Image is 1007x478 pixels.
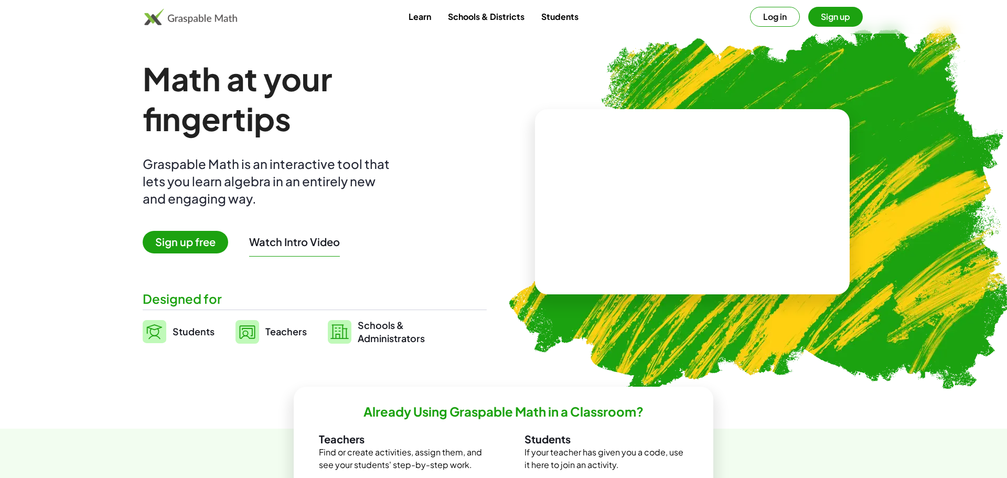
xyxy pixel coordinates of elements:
a: Students [533,7,587,26]
p: If your teacher has given you a code, use it here to join an activity. [524,446,688,471]
span: Sign up free [143,231,228,253]
button: Log in [750,7,800,27]
img: svg%3e [235,320,259,344]
button: Sign up [808,7,863,27]
img: svg%3e [143,320,166,343]
img: svg%3e [328,320,351,344]
video: What is this? This is dynamic math notation. Dynamic math notation plays a central role in how Gr... [614,163,771,241]
a: Schools & Districts [440,7,533,26]
p: Find or create activities, assign them, and see your students' step-by-step work. [319,446,483,471]
span: Students [173,325,215,337]
h1: Math at your fingertips [143,59,476,139]
a: Students [143,318,215,345]
div: Graspable Math is an interactive tool that lets you learn algebra in an entirely new and engaging... [143,155,394,207]
h3: Teachers [319,432,483,446]
div: Designed for [143,290,487,307]
a: Learn [400,7,440,26]
a: Schools &Administrators [328,318,425,345]
h2: Already Using Graspable Math in a Classroom? [363,403,644,420]
a: Teachers [235,318,307,345]
h3: Students [524,432,688,446]
span: Teachers [265,325,307,337]
span: Schools & Administrators [358,318,425,345]
button: Watch Intro Video [249,235,340,249]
